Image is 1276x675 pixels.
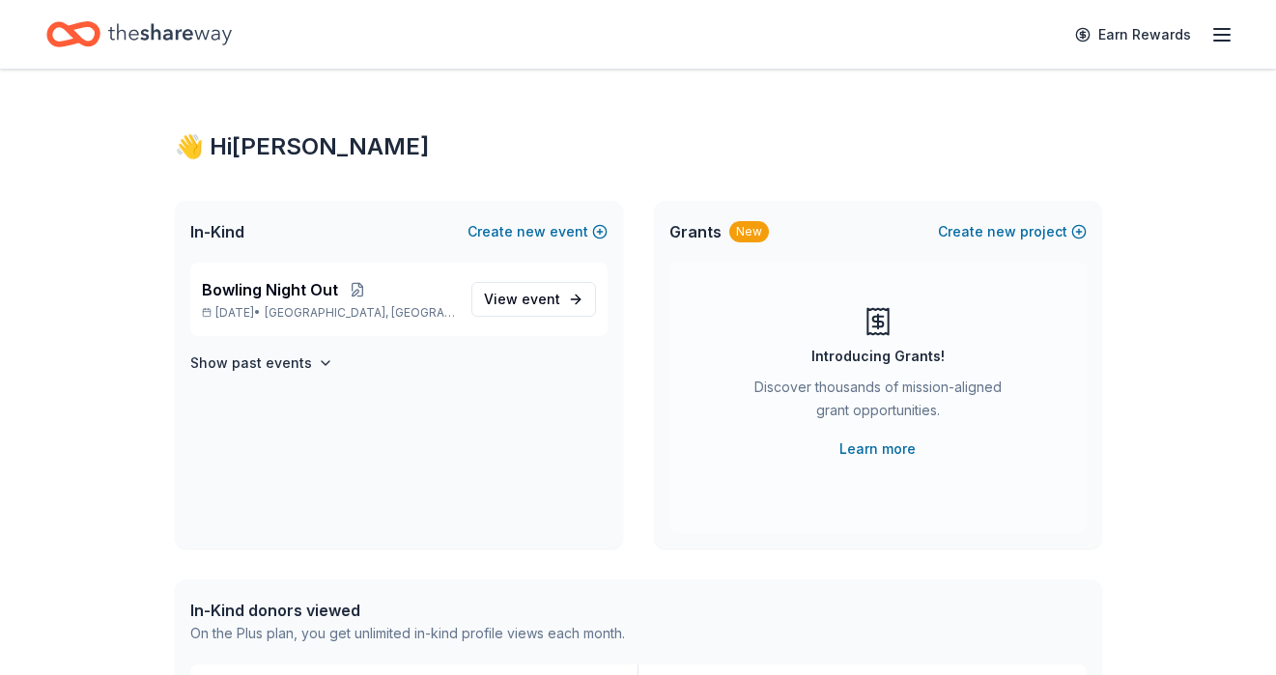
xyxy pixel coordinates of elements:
span: [GEOGRAPHIC_DATA], [GEOGRAPHIC_DATA] [265,305,455,321]
a: Learn more [839,437,916,461]
button: Createnewproject [938,220,1087,243]
span: View [484,288,560,311]
div: Introducing Grants! [811,345,945,368]
a: Earn Rewards [1063,17,1203,52]
span: event [522,291,560,307]
div: Discover thousands of mission-aligned grant opportunities. [747,376,1009,430]
span: new [517,220,546,243]
a: View event [471,282,596,317]
span: Bowling Night Out [202,278,338,301]
div: On the Plus plan, you get unlimited in-kind profile views each month. [190,622,625,645]
button: Createnewevent [468,220,608,243]
span: Grants [669,220,722,243]
div: 👋 Hi [PERSON_NAME] [175,131,1102,162]
div: New [729,221,769,242]
p: [DATE] • [202,305,456,321]
div: In-Kind donors viewed [190,599,625,622]
button: Show past events [190,352,333,375]
a: Home [46,12,232,57]
span: In-Kind [190,220,244,243]
span: new [987,220,1016,243]
h4: Show past events [190,352,312,375]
